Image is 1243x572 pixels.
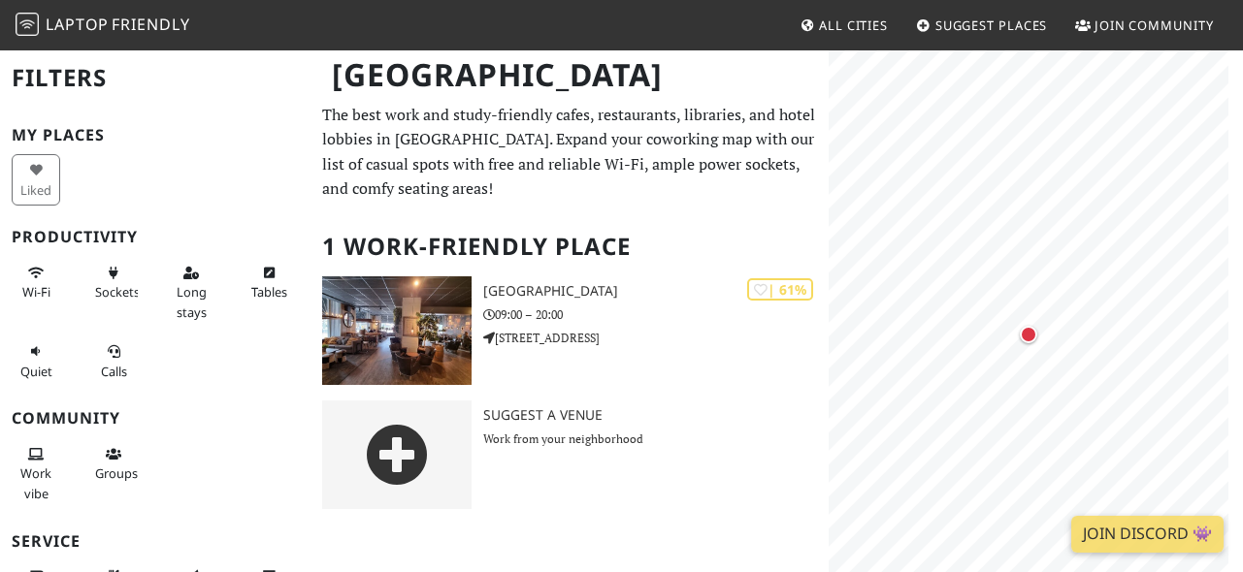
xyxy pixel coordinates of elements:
[935,16,1048,34] span: Suggest Places
[483,329,829,347] p: [STREET_ADDRESS]
[16,13,39,36] img: LaptopFriendly
[322,276,472,385] img: Espresso House Storgatan Växjö
[1016,322,1041,347] div: Map marker
[819,16,888,34] span: All Cities
[908,8,1056,43] a: Suggest Places
[12,532,299,551] h3: Service
[89,257,138,308] button: Sockets
[792,8,896,43] a: All Cities
[177,283,207,320] span: Long stays
[245,257,293,308] button: Tables
[112,14,189,35] span: Friendly
[12,257,60,308] button: Wi-Fi
[22,283,50,301] span: Stable Wi-Fi
[46,14,109,35] span: Laptop
[101,363,127,380] span: Video/audio calls
[95,283,140,301] span: Power sockets
[12,228,299,246] h3: Productivity
[316,48,825,102] h1: [GEOGRAPHIC_DATA]
[12,48,299,108] h2: Filters
[12,438,60,509] button: Work vibe
[483,283,829,300] h3: [GEOGRAPHIC_DATA]
[89,335,138,387] button: Calls
[483,407,829,424] h3: Suggest a Venue
[20,464,51,501] span: People working
[12,335,60,387] button: Quiet
[483,305,829,324] p: 09:00 – 20:00
[322,400,472,509] img: gray-place-d2bdb4477600e061c01bd816cc0f2ef0cfcb1ca9e3ad78868dd16fb2af073a21.png
[1095,16,1214,34] span: Join Community
[311,400,829,509] a: Suggest a Venue Work from your neighborhood
[1067,8,1222,43] a: Join Community
[483,429,829,448] p: Work from your neighborhood
[1071,516,1224,553] a: Join Discord 👾
[251,283,287,301] span: Work-friendly tables
[322,103,817,202] p: The best work and study-friendly cafes, restaurants, libraries, and hotel lobbies in [GEOGRAPHIC_...
[311,276,829,385] a: Espresso House Storgatan Växjö | 61% [GEOGRAPHIC_DATA] 09:00 – 20:00 [STREET_ADDRESS]
[89,438,138,490] button: Groups
[12,126,299,144] h3: My Places
[95,464,138,482] span: Group tables
[747,278,813,301] div: | 61%
[12,409,299,428] h3: Community
[322,217,817,276] h2: 1 Work-Friendly Place
[167,257,215,328] button: Long stays
[16,9,190,43] a: LaptopFriendly LaptopFriendly
[20,363,52,380] span: Quiet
